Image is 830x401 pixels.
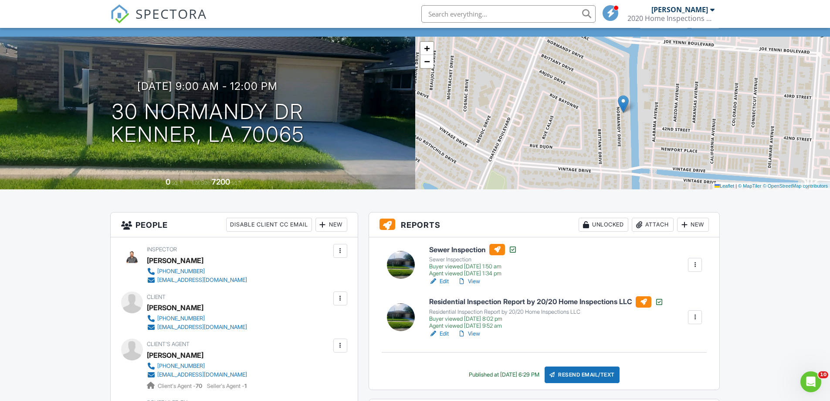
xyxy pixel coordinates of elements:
[111,100,305,147] h1: 30 Normandy Dr Kenner, LA 70065
[677,218,709,232] div: New
[420,42,434,55] a: Zoom in
[226,218,312,232] div: Disable Client CC Email
[147,276,247,284] a: [EMAIL_ADDRESS][DOMAIN_NAME]
[147,362,247,370] a: [PHONE_NUMBER]
[429,244,517,255] h6: Sewer Inspection
[207,383,247,389] span: Seller's Agent -
[469,371,539,378] div: Published at [DATE] 6:29 PM
[147,246,177,253] span: Inspector
[715,183,734,189] a: Leaflet
[147,254,203,267] div: [PERSON_NAME]
[429,329,449,338] a: Edit
[457,329,480,338] a: View
[545,367,620,383] div: Resend Email/Text
[147,267,247,276] a: [PHONE_NUMBER]
[691,16,719,28] div: More
[429,296,664,329] a: Residential Inspection Report by 20/20 Home Inspections LLC Residential Inspection Report by 20/2...
[137,80,278,92] h3: [DATE] 9:00 am - 12:00 pm
[420,55,434,68] a: Zoom out
[147,294,166,300] span: Client
[157,363,205,370] div: [PHONE_NUMBER]
[429,322,664,329] div: Agent viewed [DATE] 9:52 am
[632,218,674,232] div: Attach
[421,5,596,23] input: Search everything...
[244,383,247,389] strong: 1
[651,5,708,14] div: [PERSON_NAME]
[429,244,517,277] a: Sewer Inspection Sewer Inspection Buyer viewed [DATE] 1:50 am Agent viewed [DATE] 1:34 pm
[157,277,247,284] div: [EMAIL_ADDRESS][DOMAIN_NAME]
[147,314,247,323] a: [PHONE_NUMBER]
[818,371,828,378] span: 10
[618,95,629,113] img: Marker
[147,341,190,347] span: Client's Agent
[192,179,210,186] span: Lot Size
[579,218,628,232] div: Unlocked
[147,370,247,379] a: [EMAIL_ADDRESS][DOMAIN_NAME]
[429,315,664,322] div: Buyer viewed [DATE] 8:02 pm
[196,383,202,389] strong: 70
[110,12,207,30] a: SPECTORA
[763,183,828,189] a: © OpenStreetMap contributors
[166,177,170,186] div: 0
[800,371,821,392] iframe: Intercom live chat
[627,14,715,23] div: 2020 Home Inspections LLC
[110,4,129,24] img: The Best Home Inspection Software - Spectora
[640,16,688,28] div: Client View
[212,177,230,186] div: 7200
[147,349,203,362] a: [PERSON_NAME]
[735,183,737,189] span: |
[157,268,205,275] div: [PHONE_NUMBER]
[429,256,517,263] div: Sewer Inspection
[111,212,358,237] h3: People
[147,301,203,314] div: [PERSON_NAME]
[157,315,205,322] div: [PHONE_NUMBER]
[315,218,347,232] div: New
[147,323,247,332] a: [EMAIL_ADDRESS][DOMAIN_NAME]
[157,324,247,331] div: [EMAIL_ADDRESS][DOMAIN_NAME]
[429,277,449,286] a: Edit
[424,56,430,67] span: −
[136,4,207,23] span: SPECTORA
[369,212,720,237] h3: Reports
[429,296,664,308] h6: Residential Inspection Report by 20/20 Home Inspections LLC
[172,179,184,186] span: sq. ft.
[158,383,203,389] span: Client's Agent -
[231,179,242,186] span: sq.ft.
[157,371,247,378] div: [EMAIL_ADDRESS][DOMAIN_NAME]
[429,270,517,277] div: Agent viewed [DATE] 1:34 pm
[424,43,430,54] span: +
[457,277,480,286] a: View
[429,308,664,315] div: Residential Inspection Report by 20/20 Home Inspections LLC
[429,263,517,270] div: Buyer viewed [DATE] 1:50 am
[738,183,762,189] a: © MapTiler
